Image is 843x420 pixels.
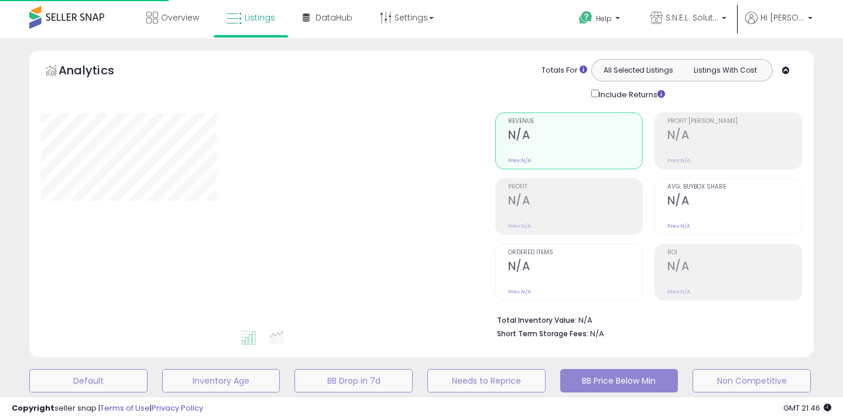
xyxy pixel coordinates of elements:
[681,63,769,78] button: Listings With Cost
[497,315,577,325] b: Total Inventory Value:
[59,62,137,81] h5: Analytics
[508,194,642,210] h2: N/A
[508,157,531,164] small: Prev: N/A
[12,403,203,414] div: seller snap | |
[745,12,813,38] a: Hi [PERSON_NAME]
[760,12,804,23] span: Hi [PERSON_NAME]
[666,12,718,23] span: S.N.E.L. Solutions
[667,128,801,144] h2: N/A
[667,184,801,190] span: Avg. Buybox Share
[590,328,604,339] span: N/A
[667,288,690,295] small: Prev: N/A
[578,11,593,25] i: Get Help
[508,128,642,144] h2: N/A
[245,12,275,23] span: Listings
[595,63,682,78] button: All Selected Listings
[497,312,793,326] li: N/A
[560,369,678,392] button: BB Price Below Min
[316,12,352,23] span: DataHub
[162,369,280,392] button: Inventory Age
[508,288,531,295] small: Prev: N/A
[667,157,690,164] small: Prev: N/A
[294,369,413,392] button: BB Drop in 7d
[100,402,150,414] a: Terms of Use
[542,65,587,76] div: Totals For
[508,184,642,190] span: Profit
[427,369,546,392] button: Needs to Reprice
[667,259,801,275] h2: N/A
[667,118,801,125] span: Profit [PERSON_NAME]
[508,118,642,125] span: Revenue
[667,223,690,230] small: Prev: N/A
[508,250,642,256] span: Ordered Items
[12,402,54,414] strong: Copyright
[596,13,612,23] span: Help
[152,402,203,414] a: Privacy Policy
[582,87,679,101] div: Include Returns
[783,402,831,414] span: 2025-10-8 21:46 GMT
[693,369,811,392] button: Non Competitive
[570,2,632,38] a: Help
[497,329,588,339] b: Short Term Storage Fees:
[508,259,642,275] h2: N/A
[667,250,801,256] span: ROI
[29,369,148,392] button: Default
[667,194,801,210] h2: N/A
[161,12,199,23] span: Overview
[508,223,531,230] small: Prev: N/A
